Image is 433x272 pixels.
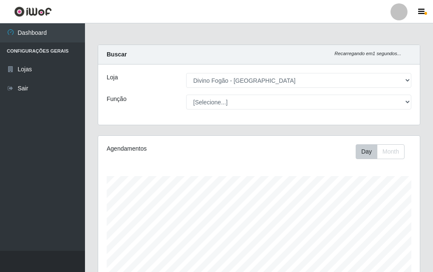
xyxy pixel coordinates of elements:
strong: Buscar [107,51,127,58]
img: CoreUI Logo [14,6,52,17]
label: Função [107,95,127,104]
label: Loja [107,73,118,82]
div: First group [356,144,405,159]
div: Toolbar with button groups [356,144,411,159]
i: Recarregando em 1 segundos... [334,51,401,56]
button: Month [377,144,405,159]
div: Agendamentos [107,144,226,153]
button: Day [356,144,377,159]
